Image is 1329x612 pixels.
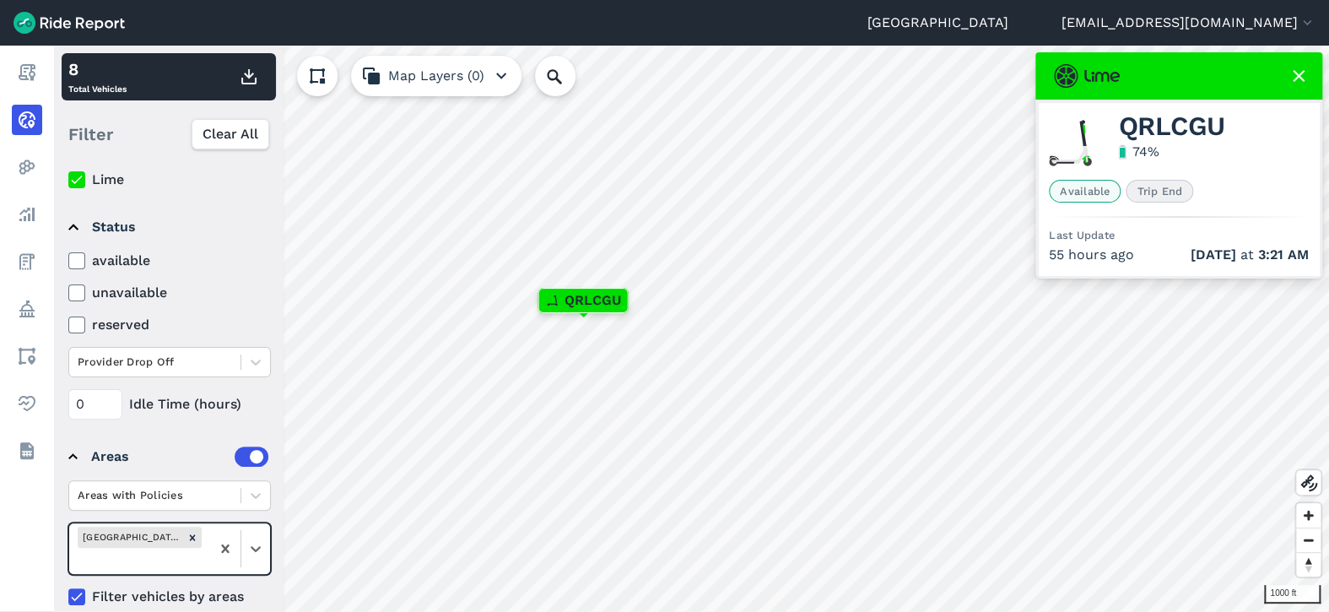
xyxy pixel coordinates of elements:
span: Trip End [1126,180,1193,203]
div: Idle Time (hours) [68,389,271,420]
div: [GEOGRAPHIC_DATA] (corral swiss cheese) Q32025 [78,527,183,548]
a: [GEOGRAPHIC_DATA] [867,13,1008,33]
button: Clear All [192,119,269,149]
label: available [68,251,271,271]
span: at [1191,245,1309,265]
a: Heatmaps [12,152,42,182]
div: 8 [68,57,127,82]
div: Filter [62,108,276,160]
a: Realtime [12,105,42,135]
button: Map Layers (0) [351,56,521,96]
label: Lime [68,170,271,190]
a: Report [12,57,42,88]
span: [DATE] [1191,246,1236,263]
button: [EMAIL_ADDRESS][DOMAIN_NAME] [1062,13,1315,33]
div: Total Vehicles [68,57,127,97]
input: Search Location or Vehicles [535,56,602,96]
div: 1000 ft [1264,585,1321,604]
div: Areas [91,447,268,467]
a: Analyze [12,199,42,230]
span: Clear All [203,124,258,144]
div: 74 % [1132,142,1159,162]
a: Fees [12,246,42,277]
summary: Status [68,203,268,251]
span: Available [1049,180,1121,203]
div: Remove Grand Junction No Parking Zone (corral swiss cheese) Q32025 [183,527,202,548]
img: Lime scooter [1049,120,1094,166]
span: 3:21 AM [1258,246,1309,263]
label: unavailable [68,283,271,303]
img: Ride Report [14,12,125,34]
span: Last Update [1049,229,1115,241]
a: Areas [12,341,42,371]
a: Health [12,388,42,419]
span: QRLCGU [1118,116,1225,137]
button: Reset bearing to north [1296,552,1321,577]
label: reserved [68,315,271,335]
label: Filter vehicles by areas [68,587,271,607]
a: Policy [12,294,42,324]
div: 55 hours ago [1049,245,1309,265]
a: Datasets [12,436,42,466]
span: QRLCGU [565,290,621,311]
img: Lime [1054,64,1120,88]
button: Zoom in [1296,503,1321,528]
button: Zoom out [1296,528,1321,552]
canvas: Map [54,46,1329,612]
summary: Areas [68,433,268,480]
